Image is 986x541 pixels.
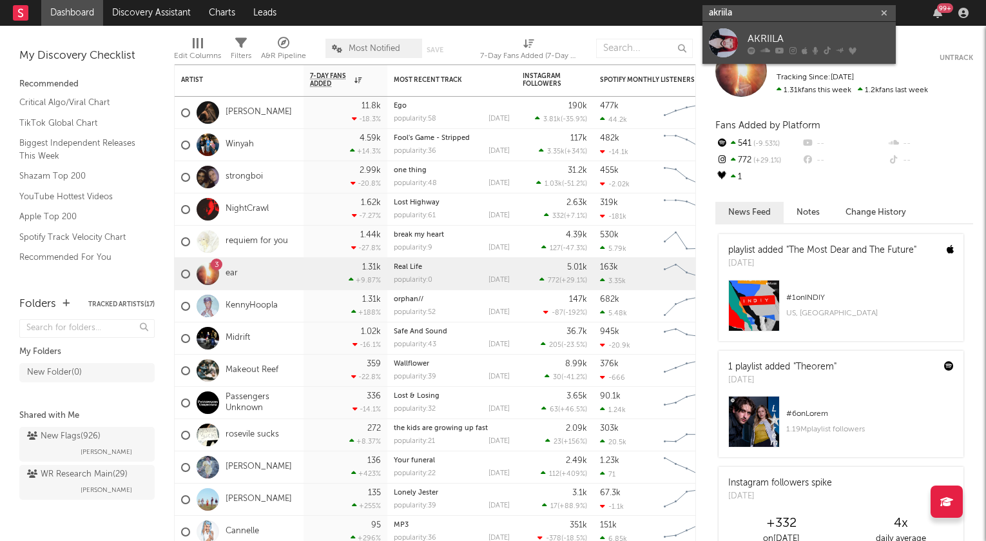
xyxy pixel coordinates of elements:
div: -- [801,152,887,169]
a: Your funeral [394,457,435,464]
a: #1onINDIYUS, [GEOGRAPHIC_DATA] [719,280,963,341]
div: WR Research Main ( 29 ) [27,467,128,482]
div: Recommended [19,77,155,92]
span: -87 [552,310,563,317]
div: -2.02k [600,180,630,188]
div: 117k [570,134,587,143]
a: NightCrawl [226,204,269,215]
div: AKRIILA [748,31,889,46]
button: News Feed [715,202,784,223]
div: [DATE] [488,115,510,123]
div: popularity: 52 [394,309,436,316]
span: +156 % [563,438,585,446]
span: -41.2 % [563,374,585,381]
span: +88.9 % [559,503,585,510]
button: Tracked Artists(17) [88,301,155,308]
span: +7.1 % [566,213,585,220]
div: popularity: 39 [394,373,436,380]
div: 336 [367,392,381,400]
span: 205 [549,342,561,349]
svg: Chart title [658,387,716,419]
a: Shazam Top 200 [19,169,142,183]
div: popularity: 39 [394,502,436,509]
div: 682k [600,295,619,304]
a: orphan// [394,296,423,303]
a: Winyah [226,139,254,150]
div: 351k [570,521,587,529]
div: ( ) [544,211,587,220]
div: 151k [600,521,617,529]
a: Ego [394,103,407,110]
div: Folders [19,297,56,312]
a: AKRIILA [702,22,896,64]
div: [DATE] [488,148,510,155]
div: -181k [600,212,626,221]
div: 67.3k [600,489,621,497]
div: -20.9k [600,341,630,349]
div: popularity: 43 [394,341,436,348]
div: 90.1k [600,392,621,400]
div: 4.39k [566,231,587,239]
svg: Chart title [658,193,716,226]
div: [DATE] [488,212,510,219]
span: -192 % [565,310,585,317]
div: +332 [722,516,841,531]
div: 36.7k [566,328,587,336]
div: Wallflower [394,360,510,368]
div: -- [801,135,887,152]
div: 541 [715,135,801,152]
div: [DATE] [728,490,832,503]
div: ( ) [535,115,587,123]
input: Search... [596,39,693,58]
span: -23.5 % [563,342,585,349]
div: +255 % [352,502,381,510]
a: Safe And Sound [394,328,447,335]
div: 71 [600,470,615,478]
a: [PERSON_NAME] [226,462,292,473]
span: 7-Day Fans Added [310,72,351,88]
div: 477k [600,102,619,110]
div: popularity: 22 [394,470,436,477]
div: Most Recent Track [394,76,490,84]
div: MP3 [394,522,510,529]
span: 332 [552,213,564,220]
span: 1.2k fans last week [777,86,928,94]
div: [DATE] [488,309,510,316]
div: # 1 on INDIY [786,290,954,306]
div: New Folder ( 0 ) [27,365,82,380]
div: 2.99k [360,166,381,175]
div: -14.1 % [353,405,381,413]
div: 1.02k [361,328,381,336]
div: 945k [600,328,619,336]
div: Lonely Jester [394,489,510,497]
div: 1.24k [600,406,626,414]
div: popularity: 0 [394,277,432,284]
div: Edit Columns [174,32,221,70]
div: 7-Day Fans Added (7-Day Fans Added) [480,32,577,70]
div: # 6 on Lorem [786,406,954,422]
div: ( ) [542,502,587,510]
a: Apple Top 200 [19,210,142,224]
span: 127 [550,245,561,252]
span: [PERSON_NAME] [81,482,132,498]
div: popularity: 32 [394,406,436,413]
div: 11.8k [362,102,381,110]
span: +29.1 % [751,157,781,164]
div: -7.27 % [352,211,381,220]
div: -1.1k [600,502,624,511]
div: popularity: 61 [394,212,436,219]
a: Lost Highway [394,199,440,206]
div: 4 x [841,516,960,531]
div: 95 [371,521,381,529]
a: Lonely Jester [394,489,438,497]
div: A&R Pipeline [261,48,306,64]
span: 1.31k fans this week [777,86,851,94]
div: [DATE] [488,470,510,477]
span: 30 [553,374,561,381]
div: Instagram Followers [523,72,568,88]
div: 135 [368,489,381,497]
div: popularity: 21 [394,438,435,445]
div: 7-Day Fans Added (7-Day Fans Added) [480,48,577,64]
div: Ego [394,103,510,110]
span: 3.81k [543,116,561,123]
